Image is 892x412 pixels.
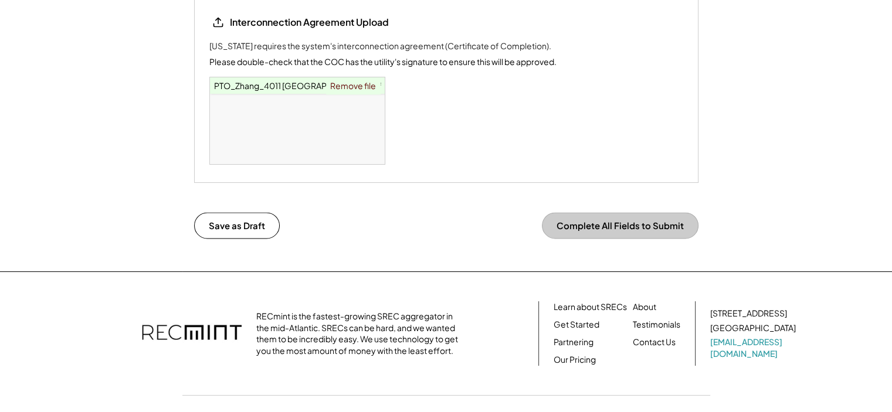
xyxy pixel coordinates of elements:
[554,319,599,331] a: Get Started
[633,301,656,313] a: About
[256,311,464,356] div: RECmint is the fastest-growing SREC aggregator in the mid-Atlantic. SRECs can be hard, and we wan...
[142,313,242,354] img: recmint-logotype%403x.png
[230,16,389,29] div: Interconnection Agreement Upload
[554,336,593,348] a: Partnering
[554,301,627,313] a: Learn about SRECs
[214,80,382,91] a: PTO_Zhang_4011 [GEOGRAPHIC_DATA]pdf
[710,322,796,334] div: [GEOGRAPHIC_DATA]
[633,319,680,331] a: Testimonials
[633,336,676,348] a: Contact Us
[326,77,380,94] a: Remove file
[554,354,596,366] a: Our Pricing
[209,40,551,52] div: [US_STATE] requires the system's interconnection agreement (Certificate of Completion).
[194,212,280,239] button: Save as Draft
[710,308,787,319] div: [STREET_ADDRESS]
[209,56,557,68] div: Please double-check that the COC has the utility's signature to ensure this will be approved.
[542,212,698,239] button: Complete All Fields to Submit
[710,336,798,359] a: [EMAIL_ADDRESS][DOMAIN_NAME]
